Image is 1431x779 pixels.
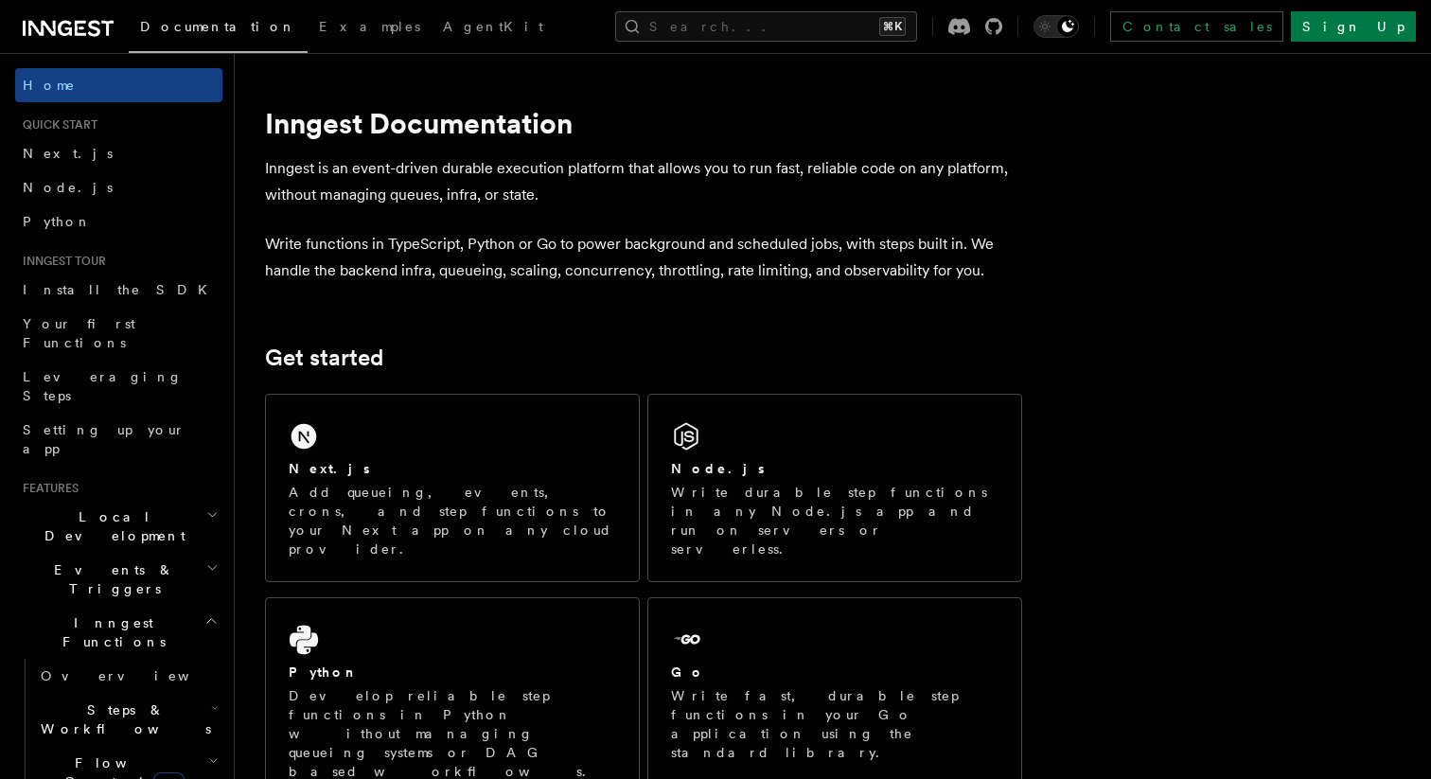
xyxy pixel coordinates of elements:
[647,394,1022,582] a: Node.jsWrite durable step functions in any Node.js app and run on servers or serverless.
[15,553,222,606] button: Events & Triggers
[33,700,211,738] span: Steps & Workflows
[265,106,1022,140] h1: Inngest Documentation
[15,360,222,413] a: Leveraging Steps
[15,204,222,239] a: Python
[289,459,370,478] h2: Next.js
[23,316,135,350] span: Your first Functions
[15,507,206,545] span: Local Development
[15,68,222,102] a: Home
[265,231,1022,284] p: Write functions in TypeScript, Python or Go to power background and scheduled jobs, with steps bu...
[23,76,76,95] span: Home
[140,19,296,34] span: Documentation
[15,117,97,133] span: Quick start
[15,254,106,269] span: Inngest tour
[15,413,222,466] a: Setting up your app
[15,606,222,659] button: Inngest Functions
[23,282,219,297] span: Install the SDK
[879,17,906,36] kbd: ⌘K
[33,659,222,693] a: Overview
[15,136,222,170] a: Next.js
[1291,11,1416,42] a: Sign Up
[129,6,308,53] a: Documentation
[23,180,113,195] span: Node.js
[15,500,222,553] button: Local Development
[23,214,92,229] span: Python
[671,483,998,558] p: Write durable step functions in any Node.js app and run on servers or serverless.
[15,560,206,598] span: Events & Triggers
[15,307,222,360] a: Your first Functions
[15,481,79,496] span: Features
[671,663,705,682] h2: Go
[265,394,640,582] a: Next.jsAdd queueing, events, crons, and step functions to your Next app on any cloud provider.
[41,668,236,683] span: Overview
[23,422,185,456] span: Setting up your app
[23,369,183,403] span: Leveraging Steps
[443,19,543,34] span: AgentKit
[15,273,222,307] a: Install the SDK
[289,663,359,682] h2: Python
[1033,15,1079,38] button: Toggle dark mode
[33,693,222,746] button: Steps & Workflows
[1110,11,1283,42] a: Contact sales
[319,19,420,34] span: Examples
[265,155,1022,208] p: Inngest is an event-driven durable execution platform that allows you to run fast, reliable code ...
[615,11,917,42] button: Search...⌘K
[23,146,113,161] span: Next.js
[289,483,616,558] p: Add queueing, events, crons, and step functions to your Next app on any cloud provider.
[308,6,432,51] a: Examples
[265,345,383,371] a: Get started
[15,170,222,204] a: Node.js
[15,613,204,651] span: Inngest Functions
[671,686,998,762] p: Write fast, durable step functions in your Go application using the standard library.
[671,459,765,478] h2: Node.js
[432,6,555,51] a: AgentKit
